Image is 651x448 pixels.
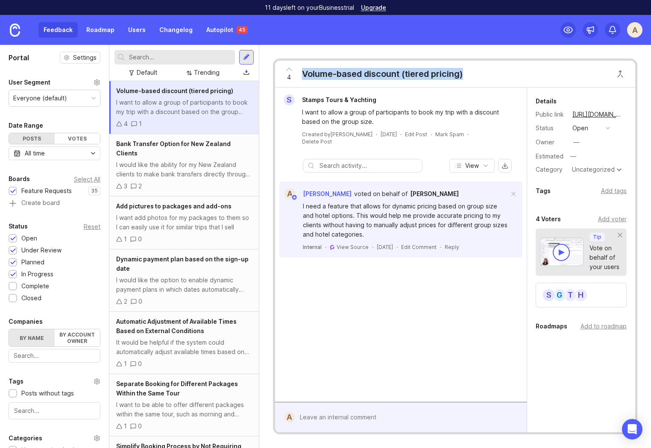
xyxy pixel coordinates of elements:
[498,159,512,173] button: export comments
[124,234,127,244] div: 1
[376,131,377,138] div: ·
[598,214,627,224] div: Add voter
[21,246,62,255] div: Under Review
[581,322,627,331] div: Add to roadmap
[542,288,556,302] div: S
[14,351,95,360] input: Search...
[381,131,397,138] span: [DATE]
[9,53,29,63] h1: Portal
[116,87,233,94] span: Volume-based discount (tiered pricing)
[124,297,127,306] div: 2
[116,400,252,419] div: I want to be able to offer different packages within the same tour, such as morning and afternoon...
[109,134,259,196] a: Bank Transfer Option for New Zealand ClientsI would like the ability for my New Zealand clients t...
[239,26,246,33] p: 45
[13,94,67,103] div: Everyone (default)
[284,94,295,105] div: S
[201,22,253,38] a: Autopilot 45
[123,22,151,38] a: Users
[138,234,142,244] div: 0
[116,338,252,357] div: It would be helpful if the system could automatically adjust available times based on external co...
[9,433,42,443] div: Categories
[9,316,43,327] div: Companies
[303,202,509,239] div: I need a feature that allows for dynamic pricing based on group size and hotel options. This woul...
[573,138,579,147] div: —
[9,77,50,88] div: User Segment
[284,188,296,199] div: A
[410,189,459,199] a: [PERSON_NAME]
[116,275,252,294] div: I would like the option to enable dynamic payment plans in which dates automatically change depen...
[540,237,584,266] img: video-thumbnail-vote-d41b83416815613422e2ca741bf692cc.jpg
[302,131,372,138] div: Created by [PERSON_NAME]
[536,138,566,147] div: Owner
[91,187,98,194] p: 35
[536,96,557,106] div: Details
[337,243,369,251] a: View Source
[396,243,398,251] div: ·
[536,110,566,119] div: Public link
[138,422,142,431] div: 0
[622,419,642,439] div: Open Intercom Messenger
[265,3,354,12] p: 11 days left on your Business trial
[465,161,479,170] span: View
[372,243,373,251] div: ·
[325,243,326,251] div: ·
[129,53,232,62] input: Search...
[410,190,459,197] span: [PERSON_NAME]
[302,68,463,80] div: Volume-based discount (tiered pricing)
[74,177,100,182] div: Select All
[109,374,259,436] a: Separate Booking for Different Packages Within the Same TourI want to be able to offer different ...
[116,98,252,117] div: I want to allow a group of participants to book my trip with a discount based on the group size.
[139,119,142,129] div: 1
[124,119,128,129] div: 4
[449,159,495,173] button: View
[124,182,127,191] div: 3
[400,131,402,138] div: ·
[194,68,220,77] div: Trending
[572,123,588,133] div: open
[284,412,295,423] div: A
[138,182,142,191] div: 2
[116,213,252,232] div: I want add photos for my packages to them so I can easily use it for similar trips that I sell
[536,165,566,174] div: Category
[377,243,393,251] span: [DATE]
[55,329,100,346] label: By account owner
[302,138,332,145] div: Delete Post
[563,288,577,302] div: T
[84,224,100,229] div: Reset
[116,318,237,334] span: Automatic Adjustment of Available Times Based on External Conditions
[60,52,100,64] button: Settings
[467,131,469,138] div: ·
[109,312,259,374] a: Automatic Adjustment of Available Times Based on External ConditionsIt would be helpful if the sy...
[568,151,579,162] div: —
[440,243,441,251] div: ·
[291,194,297,201] img: member badge
[116,380,238,397] span: Separate Booking for Different Packages Within the Same Tour
[303,190,352,197] span: [PERSON_NAME]
[116,255,249,272] span: Dynamic payment plan based on the sign-up date
[279,94,383,105] a: SStamps Tours & Yachting
[9,133,55,144] div: Posts
[361,5,386,11] a: Upgrade
[536,321,567,331] div: Roadmaps
[86,150,100,157] svg: toggle icon
[302,108,510,126] div: I want to allow a group of participants to book my trip with a discount based on the group size.
[320,161,418,170] input: Search activity...
[9,200,100,208] a: Create board
[21,258,44,267] div: Planned
[627,22,642,38] button: A
[303,243,322,251] div: Internal
[21,389,74,398] div: Posts without tags
[55,133,100,144] div: Votes
[124,359,127,369] div: 1
[570,109,627,120] a: [URL][DOMAIN_NAME]
[124,422,127,431] div: 1
[287,73,291,82] span: 4
[612,65,629,82] button: Close button
[9,120,43,131] div: Date Range
[154,22,198,38] a: Changelog
[337,244,369,250] span: View Source
[137,68,157,77] div: Default
[601,186,627,196] div: Add tags
[21,281,49,291] div: Complete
